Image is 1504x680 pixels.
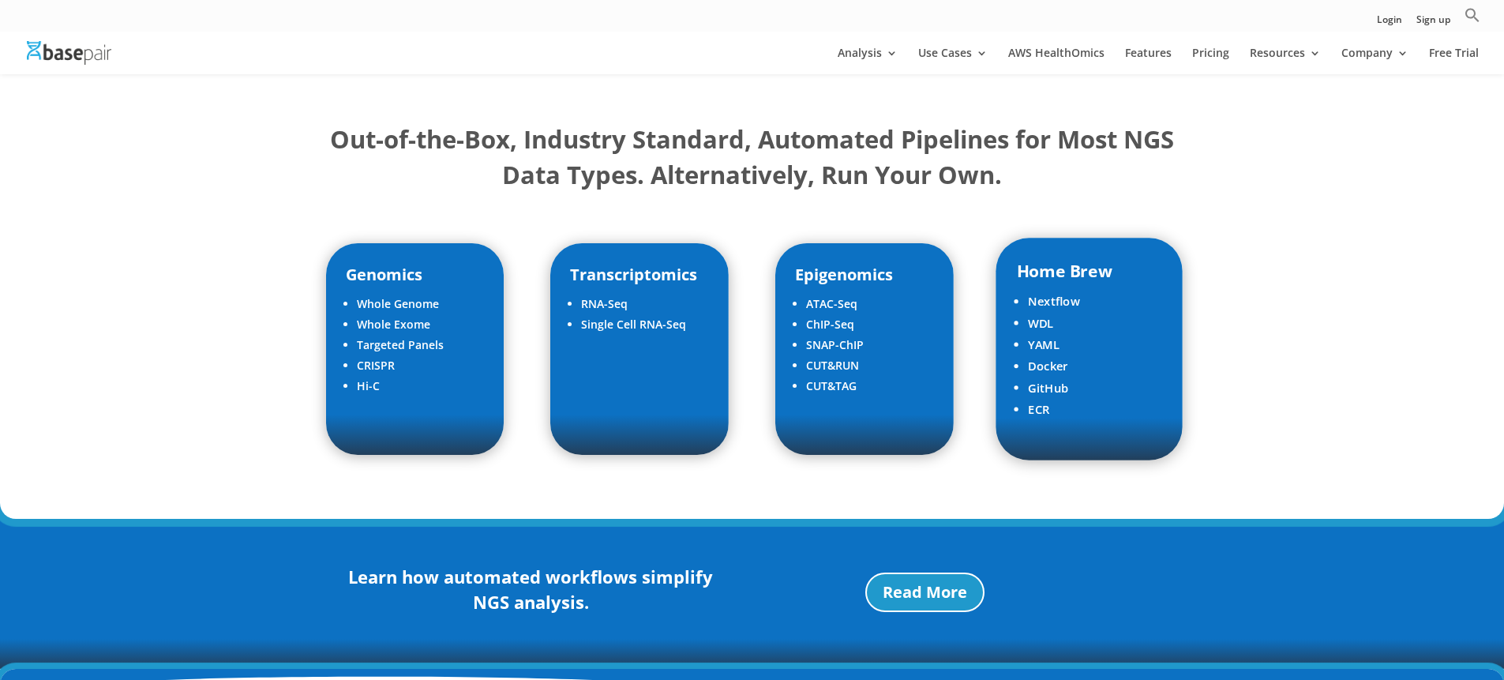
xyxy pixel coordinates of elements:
[1416,15,1450,32] a: Sign up
[570,264,697,285] span: Transcriptomics
[1028,313,1162,334] li: WDL
[1465,7,1480,23] svg: Search
[1250,47,1321,74] a: Resources
[330,122,1174,191] strong: Out-of-the-Box, Industry Standard, Automated Pipelines for Most NGS Data Types. Alternatively, Ru...
[1028,378,1162,399] li: GitHub
[1028,399,1162,420] li: ECR
[838,47,898,74] a: Analysis
[806,335,933,355] li: SNAP-ChIP
[806,355,933,376] li: CUT&RUN
[581,314,708,335] li: Single Cell RNA-Seq
[865,573,985,612] a: Read More
[357,294,484,314] li: Whole Genome
[918,47,988,74] a: Use Cases
[346,264,422,285] span: Genomics
[1192,47,1229,74] a: Pricing
[27,41,111,64] img: Basepair
[795,264,893,285] span: Epigenomics
[1465,7,1480,32] a: Search Icon Link
[806,376,933,396] li: CUT&TAG
[806,314,933,335] li: ChIP-Seq
[1125,47,1172,74] a: Features
[357,355,484,376] li: CRISPR
[1341,47,1408,74] a: Company
[1028,355,1162,377] li: Docker
[1377,15,1402,32] a: Login
[348,565,713,614] strong: Learn how automated workflows simplify NGS analysis.
[806,294,933,314] li: ATAC-Seq
[1425,601,1485,661] iframe: Drift Widget Chat Controller
[357,335,484,355] li: Targeted Panels
[1008,47,1105,74] a: AWS HealthOmics
[357,376,484,396] li: Hi-C
[1429,47,1479,74] a: Free Trial
[1028,334,1162,355] li: YAML
[1028,291,1162,312] li: Nextflow
[357,314,484,335] li: Whole Exome
[1017,260,1112,282] span: Home Brew
[581,294,708,314] li: RNA-Seq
